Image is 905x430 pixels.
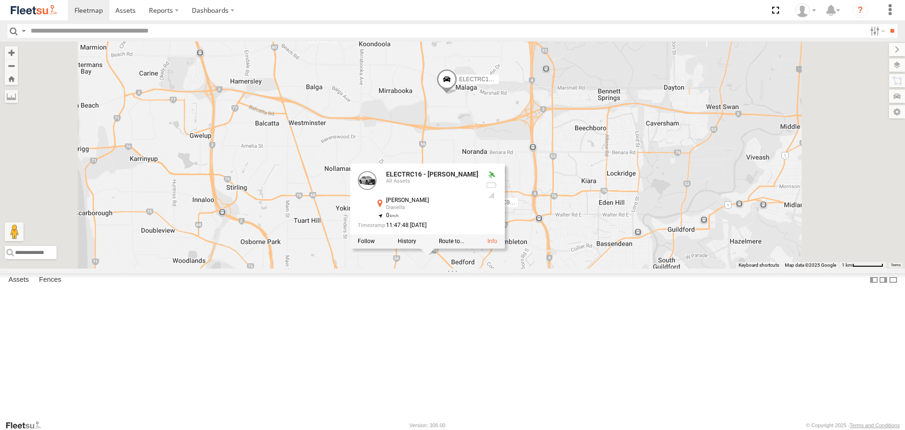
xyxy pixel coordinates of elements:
button: Keyboard shortcuts [739,262,779,269]
div: No battery health information received from this device. [486,182,497,189]
div: Valid GPS Fix [486,171,497,179]
div: Wayne Betts [792,3,819,17]
a: ELECTRC16 - [PERSON_NAME] [386,171,478,178]
a: Visit our Website [5,421,49,430]
label: Fences [34,274,66,287]
button: Map Scale: 1 km per 62 pixels [839,262,886,269]
label: Dock Summary Table to the Right [879,273,888,287]
a: View Asset Details [358,171,377,190]
img: fleetsu-logo-horizontal.svg [9,4,58,17]
span: ELECTRC12 - [PERSON_NAME] [459,76,543,83]
i: ? [853,3,868,18]
a: View Asset Details [487,238,497,245]
button: Zoom out [5,59,18,72]
label: Route To Location [439,238,464,245]
button: Zoom Home [5,72,18,85]
label: Realtime tracking of Asset [358,238,375,245]
a: Terms and Conditions [850,422,900,428]
div: Dianella [386,205,478,211]
label: Search Query [20,24,27,38]
span: Map data ©2025 Google [785,262,836,268]
div: Version: 306.00 [410,422,445,428]
label: Search Filter Options [866,24,887,38]
span: 1 km [842,262,852,268]
label: Measure [5,90,18,103]
button: Drag Pegman onto the map to open Street View [5,222,24,241]
label: Assets [4,274,33,287]
div: © Copyright 2025 - [806,422,900,428]
div: GSM Signal = 4 [486,192,497,200]
span: 0 [386,212,399,219]
label: Hide Summary Table [889,273,898,287]
label: Map Settings [889,105,905,118]
div: Date/time of location update [358,223,478,229]
div: [PERSON_NAME] [386,198,478,204]
button: Zoom in [5,46,18,59]
label: View Asset History [398,238,416,245]
a: Terms (opens in new tab) [891,263,901,267]
label: Dock Summary Table to the Left [869,273,879,287]
div: All Assets [386,179,478,185]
